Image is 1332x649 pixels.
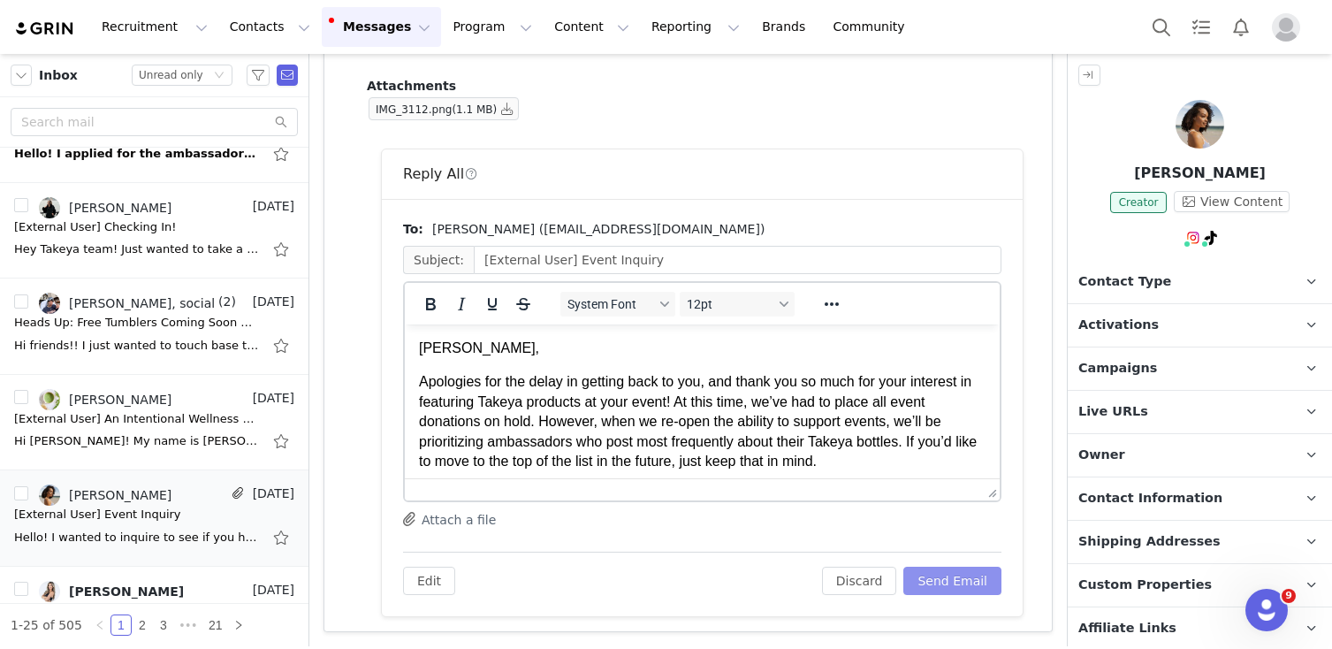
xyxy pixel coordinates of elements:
span: Live URLs [1078,402,1148,422]
span: Send Email [277,65,298,86]
div: Hi friends!! I just wanted to touch base to see if you guys are still looking to promote your Tak... [14,337,262,355]
div: [PERSON_NAME] [69,201,171,215]
span: Custom Properties [1078,576,1212,595]
li: 3 [153,615,174,636]
div: Press the Up and Down arrow keys to resize the editor. [981,479,1000,500]
span: -- [7,557,15,571]
span: IMG_3112.png [376,103,452,116]
button: Discard [822,567,897,595]
span: ••• [174,615,202,636]
button: Profile [1261,13,1318,42]
a: 3 [154,615,173,635]
font: Certified Mat Pilates + Sculpt Instructor [7,599,239,614]
i: icon: down [214,70,225,82]
a: Community [823,7,924,47]
div: [External User] An Intentional Wellness Giveaway That Aligns With Your Mission [14,410,262,428]
a: [PERSON_NAME] [39,581,184,602]
span: 9 [1282,589,1296,603]
div: Hi Alexis! My name is Samantha and I’m the co-founder of Daily Dopamine, a wellness brand that he... [14,432,262,450]
div: [External User] Event Inquiry [14,506,181,523]
font: MS, Exercise Physiology [7,585,153,599]
a: [PERSON_NAME] [39,389,171,410]
li: 2 [132,615,153,636]
button: Reveal or hide additional toolbar items [817,292,847,317]
i: icon: search [275,116,287,128]
button: Content [544,7,640,47]
a: 21 [203,615,228,635]
span: To: [403,220,423,239]
li: 1-25 of 505 [11,615,82,636]
button: Italic [446,292,476,317]
i: icon: right [233,620,244,630]
li: 21 [202,615,229,636]
span: Affiliate Links [1078,619,1176,638]
li: Previous Page [89,615,110,636]
span: (1.1 MB) [452,103,497,116]
button: Edit [403,567,455,595]
img: placeholder-profile.jpg [1272,13,1300,42]
span: Creator [1110,192,1168,213]
button: Font sizes [680,292,795,317]
img: IMG_3112.png [7,106,323,515]
div: I look forward to hearing from you, [7,529,664,543]
button: Attach a file [403,508,496,530]
img: 7e495808-e90e-46e0-8678-4717bf056ecb.jpg [39,197,60,218]
div: [External User] Partner With Us for a Breast Cancer Awareness Yoga Event [14,602,262,620]
span: Subject: [403,246,474,274]
a: 2 [133,615,152,635]
input: Add a subject line [474,246,1001,274]
button: Recruitment [91,7,218,47]
iframe: Intercom live chat [1245,589,1288,631]
a: 1 [111,615,131,635]
span: Contact Type [1078,272,1171,292]
button: View Content [1174,191,1290,212]
span: Owner [1078,446,1125,465]
img: grin logo [14,20,76,37]
input: Search mail [11,108,298,136]
span: Contact Information [1078,489,1222,508]
a: [PERSON_NAME] [39,485,171,506]
div: I wanted to inquire to see if you have any opportunities to support my Pilates event? It is calle... [7,35,664,92]
img: 8af59e86-e89e-4afe-ab80-404a5650fe76.jpg [39,581,60,602]
li: Next Page [228,615,249,636]
span: Activations [1078,316,1159,335]
button: Messages [322,7,441,47]
li: 1 [110,615,132,636]
a: [PERSON_NAME], social [39,293,215,314]
button: Notifications [1222,7,1260,47]
button: Search [1142,7,1181,47]
button: Fonts [560,292,675,317]
a: Brands [751,7,821,47]
iframe: Rich Text Area [405,324,1000,478]
button: Strikethrough [508,292,538,317]
p: Apologies for the delay in getting back to you, and thank you so much for your interest in featur... [14,48,581,147]
div: [PERSON_NAME] [69,584,184,599]
li: Next 3 Pages [174,615,202,636]
div: Hello! I wanted to inquire to see if you have any opportunities to support my Pilates event? It i... [14,529,262,546]
button: Bold [415,292,445,317]
div: Heads Up: Free Tumblers Coming Soon + Sport Content Due June 6th! [14,314,262,332]
a: Tasks [1182,7,1221,47]
span: System Font [567,297,654,311]
img: instagram.svg [1186,231,1200,245]
p: [PERSON_NAME], [14,14,581,34]
img: 7188eb46-a6c8-4021-9966-64ffd2631c6e.jpg [39,485,60,506]
button: Reporting [641,7,750,47]
a: [PERSON_NAME] [39,197,171,218]
button: Contacts [219,7,321,47]
span: 12pt [687,297,773,311]
div: Unread only [139,65,203,85]
span: Inbox [39,66,78,85]
div: [PERSON_NAME] [69,393,171,407]
div: Hello! [7,7,664,21]
div: [External User] Checking In! [14,218,177,236]
i: icon: left [95,620,105,630]
p: Attachments [367,77,1038,95]
div: [PERSON_NAME] [69,488,171,502]
button: Underline [477,292,507,317]
span: [PERSON_NAME] ([EMAIL_ADDRESS][DOMAIN_NAME]) [432,220,765,239]
body: Rich Text Area. Press ALT-0 for help. [14,14,581,215]
span: Campaigns [1078,359,1157,378]
div: Reply All [403,164,477,185]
